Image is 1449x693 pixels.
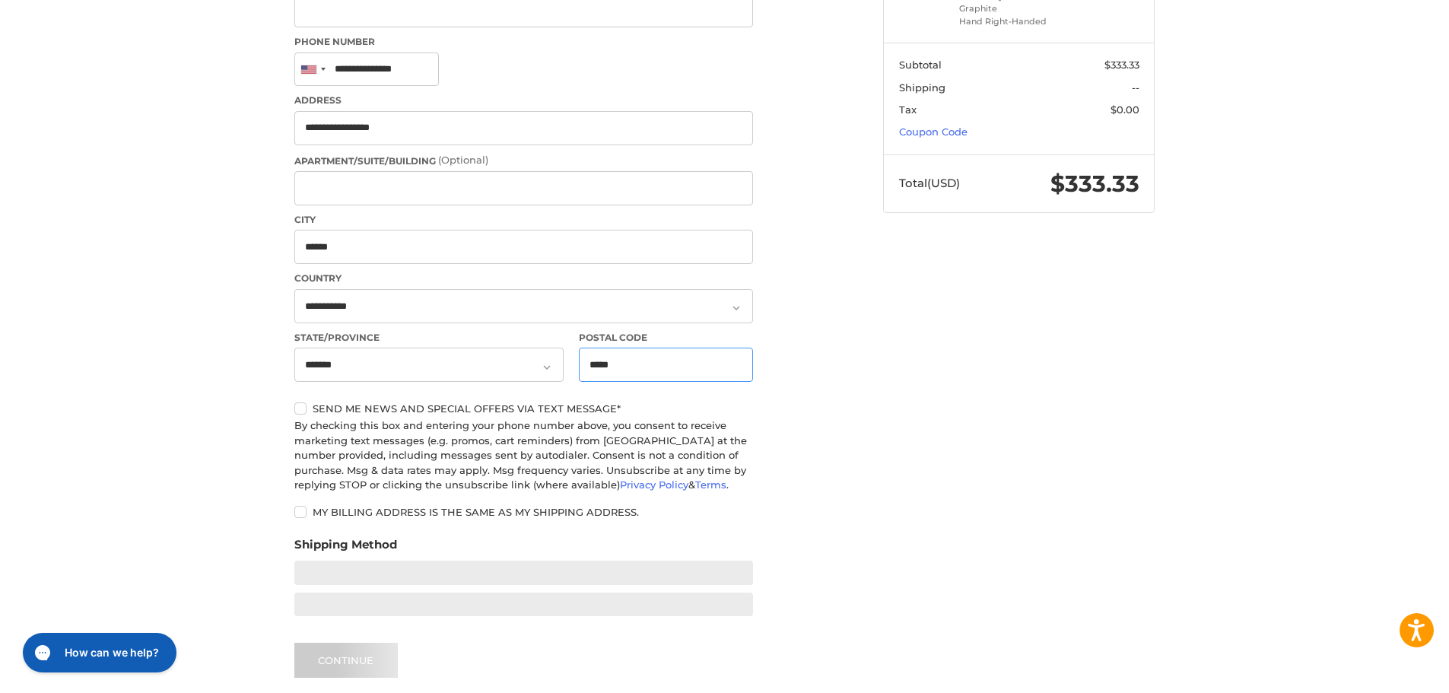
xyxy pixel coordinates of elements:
[294,94,753,107] label: Address
[579,331,754,345] label: Postal Code
[1050,170,1139,198] span: $333.33
[1111,103,1139,116] span: $0.00
[294,536,397,561] legend: Shipping Method
[294,213,753,227] label: City
[899,126,968,138] a: Coupon Code
[294,643,398,678] button: Continue
[294,331,564,345] label: State/Province
[620,478,688,491] a: Privacy Policy
[295,53,330,86] div: United States: +1
[294,153,753,168] label: Apartment/Suite/Building
[899,59,942,71] span: Subtotal
[899,103,917,116] span: Tax
[294,35,753,49] label: Phone Number
[899,176,960,190] span: Total (USD)
[438,154,488,166] small: (Optional)
[294,418,753,493] div: By checking this box and entering your phone number above, you consent to receive marketing text ...
[294,272,753,285] label: Country
[695,478,726,491] a: Terms
[294,506,753,518] label: My billing address is the same as my shipping address.
[1104,59,1139,71] span: $333.33
[899,81,945,94] span: Shipping
[959,15,1076,28] li: Hand Right-Handed
[1132,81,1139,94] span: --
[294,402,753,415] label: Send me news and special offers via text message*
[15,628,181,678] iframe: Gorgias live chat messenger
